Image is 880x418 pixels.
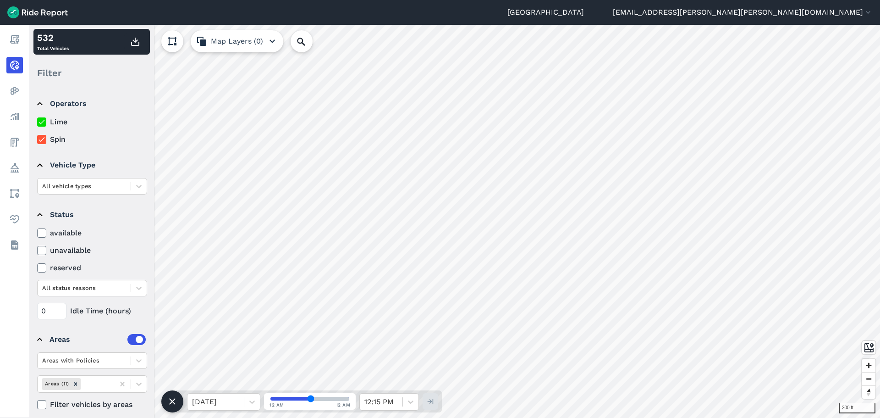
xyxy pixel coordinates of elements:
[49,334,146,345] div: Areas
[33,59,150,87] div: Filter
[71,378,81,390] div: Remove Areas (11)
[6,108,23,125] a: Analyze
[6,237,23,253] a: Datasets
[6,57,23,73] a: Realtime
[7,6,68,18] img: Ride Report
[6,211,23,228] a: Health
[37,303,147,319] div: Idle Time (hours)
[37,31,69,45] div: 532
[6,83,23,99] a: Heatmaps
[6,31,23,48] a: Report
[613,7,873,18] button: [EMAIL_ADDRESS][PERSON_NAME][PERSON_NAME][DOMAIN_NAME]
[37,327,146,352] summary: Areas
[42,378,71,390] div: Areas (11)
[862,385,875,399] button: Reset bearing to north
[37,245,147,256] label: unavailable
[6,160,23,176] a: Policy
[507,7,584,18] a: [GEOGRAPHIC_DATA]
[862,359,875,372] button: Zoom in
[839,403,875,413] div: 200 ft
[37,202,146,228] summary: Status
[37,262,147,273] label: reserved
[37,31,69,53] div: Total Vehicles
[37,134,147,145] label: Spin
[6,134,23,150] a: Fees
[29,25,880,418] canvas: Map
[862,372,875,385] button: Zoom out
[37,228,147,239] label: available
[37,117,147,128] label: Lime
[291,30,327,52] input: Search Location or Vehicles
[37,399,147,410] label: Filter vehicles by areas
[191,30,283,52] button: Map Layers (0)
[37,91,146,117] summary: Operators
[37,152,146,178] summary: Vehicle Type
[269,401,284,408] span: 12 AM
[336,401,351,408] span: 12 AM
[6,185,23,202] a: Areas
